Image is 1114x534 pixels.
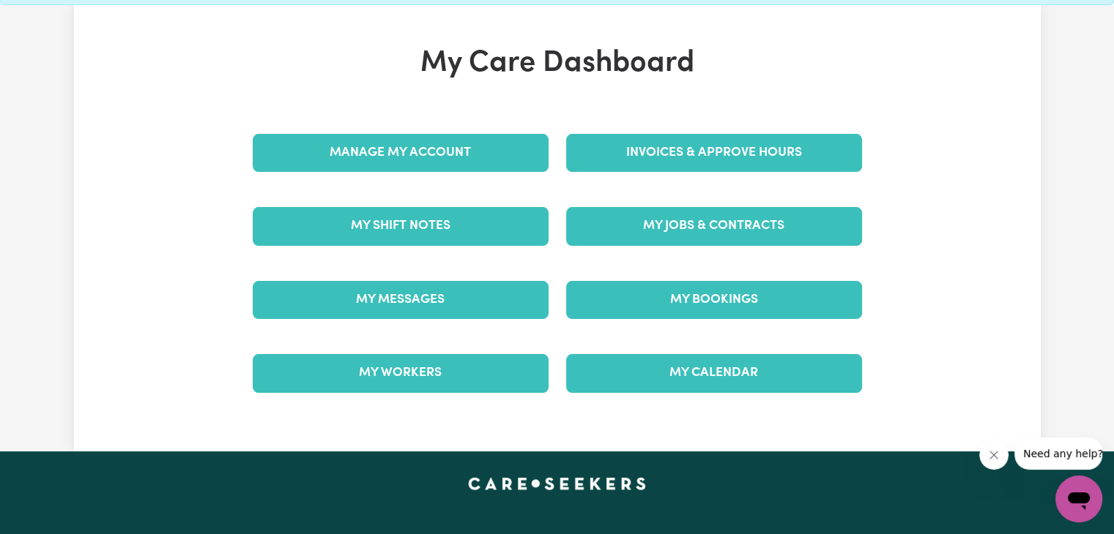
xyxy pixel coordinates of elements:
a: Invoices & Approve Hours [566,134,862,172]
h1: My Care Dashboard [244,46,871,81]
a: Manage My Account [253,134,549,172]
a: My Messages [253,281,549,319]
a: My Bookings [566,281,862,319]
iframe: Message from company [1014,437,1102,470]
a: My Calendar [566,354,862,392]
iframe: Close message [979,440,1009,470]
a: My Jobs & Contracts [566,207,862,245]
a: Careseekers home page [468,478,646,489]
iframe: Button to launch messaging window [1055,475,1102,522]
a: My Workers [253,354,549,392]
span: Need any help? [9,10,89,22]
a: My Shift Notes [253,207,549,245]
